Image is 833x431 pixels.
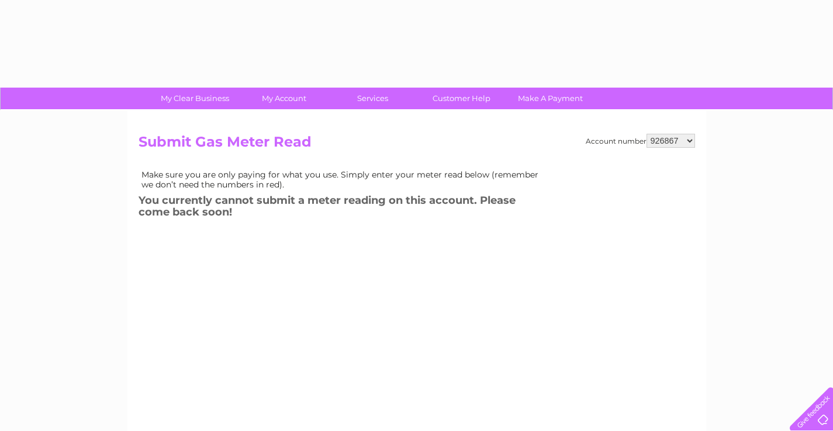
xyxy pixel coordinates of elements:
td: Make sure you are only paying for what you use. Simply enter your meter read below (remember we d... [139,167,548,192]
a: Customer Help [413,88,510,109]
h3: You currently cannot submit a meter reading on this account. Please come back soon! [139,192,548,224]
h2: Submit Gas Meter Read [139,134,695,156]
a: Make A Payment [502,88,599,109]
div: Account number [586,134,695,148]
a: My Account [236,88,332,109]
a: Services [324,88,421,109]
a: My Clear Business [147,88,243,109]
